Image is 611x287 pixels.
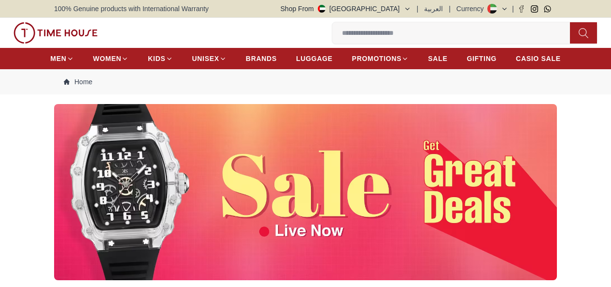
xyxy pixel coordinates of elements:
span: KIDS [148,54,165,63]
a: CASIO SALE [516,50,561,67]
a: BRANDS [246,50,277,67]
img: ... [54,104,557,280]
span: CASIO SALE [516,54,561,63]
img: United Arab Emirates [318,5,326,13]
a: Facebook [518,5,525,13]
span: GIFTING [467,54,497,63]
span: LUGGAGE [296,54,333,63]
a: UNISEX [192,50,227,67]
button: Shop From[GEOGRAPHIC_DATA] [281,4,411,14]
nav: Breadcrumb [54,69,557,94]
span: 100% Genuine products with International Warranty [54,4,209,14]
a: KIDS [148,50,172,67]
span: SALE [428,54,447,63]
a: Whatsapp [544,5,551,13]
span: | [417,4,419,14]
div: Currency [456,4,488,14]
a: SALE [428,50,447,67]
a: Instagram [531,5,538,13]
span: BRANDS [246,54,277,63]
a: GIFTING [467,50,497,67]
img: ... [14,22,98,44]
button: العربية [424,4,443,14]
a: WOMEN [93,50,129,67]
a: PROMOTIONS [352,50,409,67]
span: WOMEN [93,54,122,63]
span: MEN [50,54,66,63]
a: Home [64,77,92,87]
span: | [449,4,451,14]
span: | [512,4,514,14]
span: PROMOTIONS [352,54,402,63]
a: MEN [50,50,73,67]
span: UNISEX [192,54,219,63]
a: LUGGAGE [296,50,333,67]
